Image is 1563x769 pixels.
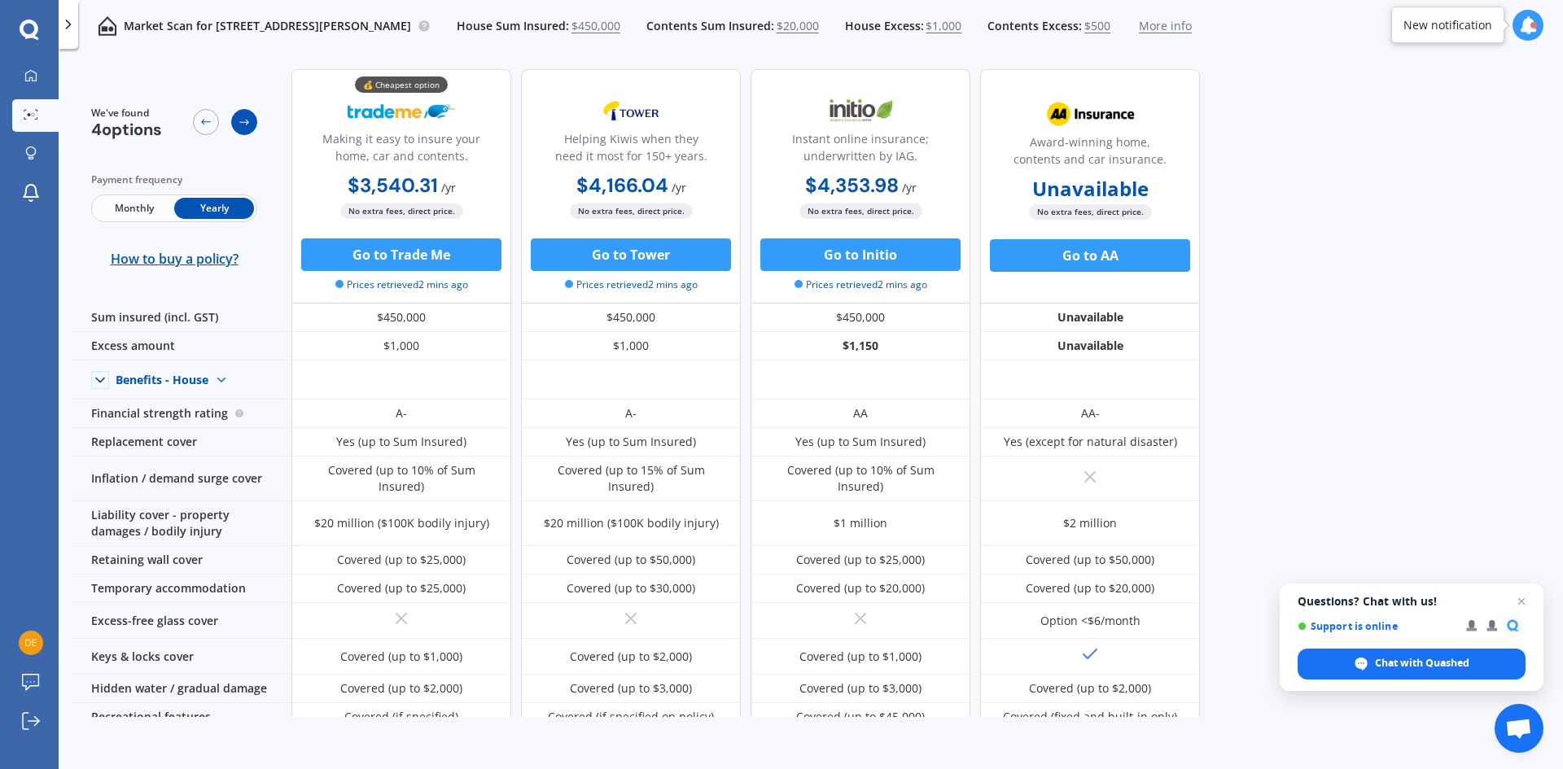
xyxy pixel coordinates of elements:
span: / yr [441,180,456,195]
div: Sum insured (incl. GST) [72,304,291,332]
div: Chat with Quashed [1298,649,1526,679]
div: Covered (up to $45,000) [796,709,925,725]
div: Covered (up to $3,000) [570,680,692,697]
span: Monthly [94,198,174,219]
div: $20 million ($100K bodily injury) [314,515,489,531]
span: Prices retrieved 2 mins ago [795,277,927,292]
button: Go to Tower [531,238,731,271]
span: House Excess: [845,18,924,34]
b: $3,540.31 [348,173,438,198]
img: AA.webp [1036,94,1144,134]
div: Temporary accommodation [72,575,291,603]
div: Hidden water / gradual damage [72,675,291,703]
div: Covered (up to $3,000) [799,680,922,697]
div: Covered (up to $20,000) [796,580,925,596]
span: How to buy a policy? [111,251,239,267]
span: More info [1139,18,1192,34]
div: $1,000 [521,332,741,360]
div: Option <$6/month [1040,613,1141,629]
span: Prices retrieved 2 mins ago [565,277,698,292]
span: We've found [91,106,162,120]
div: Covered (up to 10% of Sum Insured) [763,462,958,495]
div: Yes (up to Sum Insured) [336,434,466,450]
img: Trademe.webp [348,90,455,131]
div: Excess-free glass cover [72,603,291,639]
div: Excess amount [72,332,291,360]
div: Instant online insurance; underwritten by IAG. [764,130,957,171]
div: Keys & locks cover [72,639,291,675]
span: Questions? Chat with us! [1298,595,1526,608]
span: House Sum Insured: [457,18,569,34]
div: Making it easy to insure your home, car and contents. [305,130,497,171]
span: $500 [1084,18,1110,34]
div: $450,000 [751,304,970,332]
img: Benefit content down [208,367,234,393]
div: Covered (up to $2,000) [340,680,462,697]
div: Covered (up to $25,000) [337,552,466,568]
span: No extra fees, direct price. [340,203,463,219]
div: A- [625,405,637,422]
div: New notification [1403,17,1492,33]
b: Unavailable [1032,181,1149,197]
span: No extra fees, direct price. [570,203,693,219]
div: Covered (up to $25,000) [337,580,466,596]
div: Open chat [1495,704,1543,753]
div: Covered (if specified) [344,709,458,725]
div: $1,150 [751,332,970,360]
div: Replacement cover [72,428,291,457]
div: Recreational features [72,703,291,732]
b: $4,166.04 [576,173,668,198]
img: home-and-contents.b802091223b8502ef2dd.svg [98,16,117,36]
div: $1,000 [291,332,511,360]
img: 1f6e10d07a9796c45aef09af75d99792 [19,631,43,655]
div: $1 million [834,515,887,531]
div: Inflation / demand surge cover [72,457,291,501]
span: Contents Sum Insured: [646,18,774,34]
div: Covered (up to $1,000) [799,649,922,665]
div: Yes (up to Sum Insured) [566,434,696,450]
button: Go to AA [990,239,1190,272]
div: Liability cover - property damages / bodily injury [72,501,291,546]
div: Covered (fixed and built-in only) [1003,709,1177,725]
div: Covered (if specified on policy) [548,709,714,725]
div: Covered (up to $50,000) [1026,552,1154,568]
div: Unavailable [980,332,1200,360]
span: Prices retrieved 2 mins ago [335,277,468,292]
div: $2 million [1063,515,1117,531]
div: Covered (up to $25,000) [796,552,925,568]
span: $450,000 [571,18,620,34]
div: Covered (up to 10% of Sum Insured) [304,462,499,495]
span: $1,000 [926,18,961,34]
span: Yearly [174,198,254,219]
div: Covered (up to $50,000) [567,552,695,568]
span: / yr [902,180,917,195]
div: Payment frequency [91,172,257,188]
div: $450,000 [291,304,511,332]
div: Yes (up to Sum Insured) [795,434,926,450]
button: Go to Trade Me [301,238,501,271]
div: Covered (up to 15% of Sum Insured) [533,462,729,495]
span: No extra fees, direct price. [1029,204,1152,220]
div: Benefits - House [116,373,208,387]
span: Support is online [1298,620,1455,632]
div: AA [853,405,868,422]
div: Covered (up to $1,000) [340,649,462,665]
div: Award-winning home, contents and car insurance. [994,133,1186,174]
span: No extra fees, direct price. [799,203,922,219]
b: $4,353.98 [805,173,899,198]
span: Contents Excess: [987,18,1082,34]
div: Unavailable [980,304,1200,332]
div: AA- [1081,405,1100,422]
span: Chat with Quashed [1375,656,1469,671]
div: A- [396,405,407,422]
span: 4 options [91,119,162,140]
button: Go to Initio [760,238,961,271]
span: $20,000 [777,18,819,34]
div: $450,000 [521,304,741,332]
img: Initio.webp [807,90,914,131]
img: Tower.webp [577,90,685,131]
div: Helping Kiwis when they need it most for 150+ years. [535,130,727,171]
p: Market Scan for [STREET_ADDRESS][PERSON_NAME] [124,18,411,34]
div: Covered (up to $2,000) [1029,680,1151,697]
span: / yr [672,180,686,195]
